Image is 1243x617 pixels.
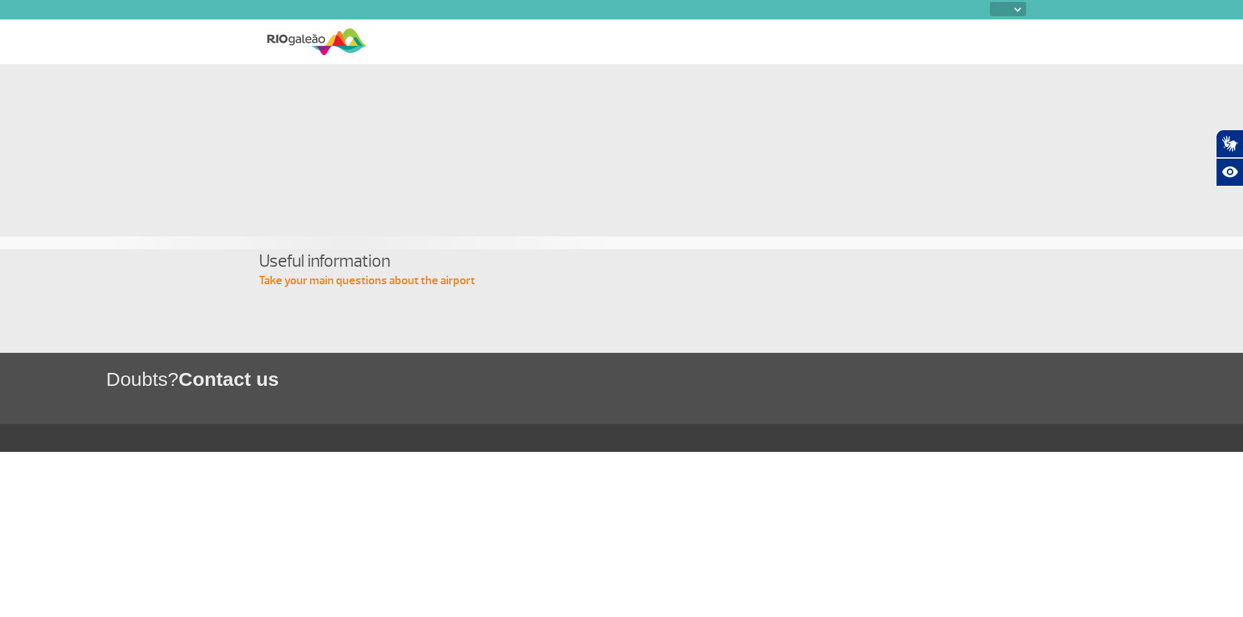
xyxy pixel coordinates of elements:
button: Abrir recursos assistivos. [1216,158,1243,186]
h1: Doubts? [106,366,1243,392]
div: Plugin de acessibilidade da Hand Talk. [1216,129,1243,186]
button: Abrir tradutor de língua de sinais. [1216,129,1243,158]
p: Take your main questions about the airport [259,273,984,289]
span: Contact us [179,368,279,390]
h4: Useful information [259,249,984,273]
